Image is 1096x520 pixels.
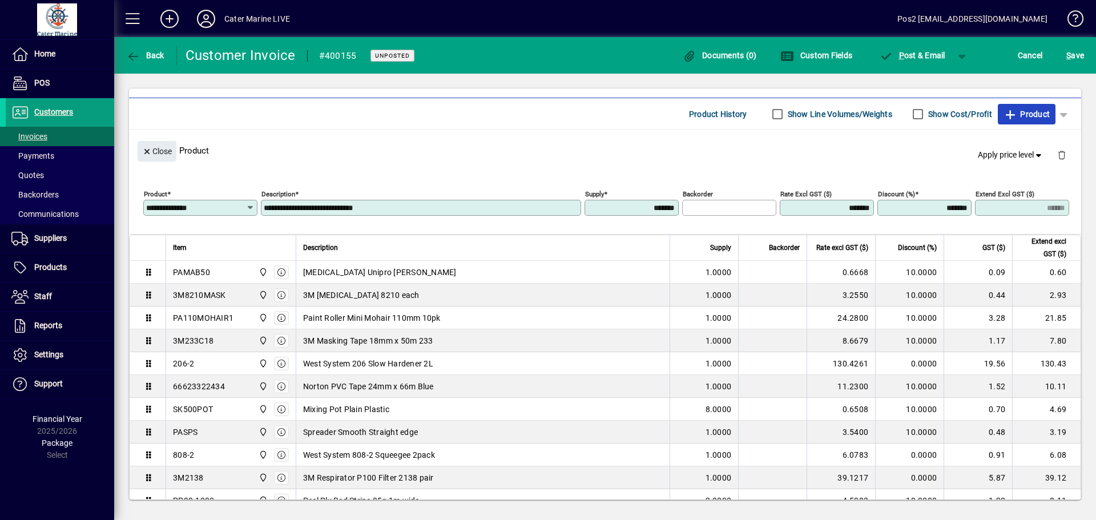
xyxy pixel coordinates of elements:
a: Settings [6,341,114,369]
div: 3M2138 [173,472,204,483]
span: Package [42,438,72,448]
span: 8.0000 [706,404,732,415]
span: Support [34,379,63,388]
div: 24.2800 [814,312,868,324]
td: 10.0000 [875,307,944,329]
span: Settings [34,350,63,359]
span: 2.0000 [706,495,732,506]
span: 1.0000 [706,358,732,369]
mat-label: Discount (%) [878,190,915,198]
span: Cater Marine [256,266,269,279]
a: Quotes [6,166,114,185]
td: 3.28 [944,307,1012,329]
div: Cater Marine LIVE [224,10,290,28]
label: Show Cost/Profit [926,108,992,120]
span: Invoices [11,132,47,141]
button: Post & Email [873,45,951,66]
span: POS [34,78,50,87]
div: PASPS [173,426,198,438]
a: Backorders [6,185,114,204]
span: Documents (0) [683,51,757,60]
div: 3.5400 [814,426,868,438]
div: 808-2 [173,449,194,461]
span: Cater Marine [256,334,269,347]
button: Profile [188,9,224,29]
span: Reports [34,321,62,330]
span: Customers [34,107,73,116]
span: 1.0000 [706,426,732,438]
td: 0.0000 [875,466,944,489]
td: 10.0000 [875,329,944,352]
span: Cater Marine [256,380,269,393]
td: 10.0000 [875,489,944,512]
td: 10.0000 [875,284,944,307]
span: Cancel [1018,46,1043,65]
button: Back [123,45,167,66]
span: GST ($) [982,241,1005,254]
button: Close [138,141,176,162]
div: 39.1217 [814,472,868,483]
td: 1.52 [944,375,1012,398]
app-page-header-button: Back [114,45,177,66]
span: 3M [MEDICAL_DATA] 8210 each [303,289,420,301]
div: 11.2300 [814,381,868,392]
span: 1.0000 [706,312,732,324]
mat-label: Extend excl GST ($) [976,190,1034,198]
mat-label: Backorder [683,190,713,198]
td: 10.0000 [875,421,944,444]
a: Communications [6,204,114,224]
div: 3M8210MASK [173,289,226,301]
td: 130.43 [1012,352,1081,375]
a: Products [6,253,114,282]
td: 10.0000 [875,398,944,421]
button: Product [998,104,1055,124]
span: Quotes [11,171,44,180]
a: Knowledge Base [1059,2,1082,39]
td: 7.80 [1012,329,1081,352]
span: Cater Marine [256,357,269,370]
span: West System 808-2 Squeegee 2pack [303,449,435,461]
span: Spreader Smooth Straight edge [303,426,418,438]
td: 6.08 [1012,444,1081,466]
app-page-header-button: Close [135,146,179,156]
span: Peel Ply Red Stripe 85g 1m wide [303,495,420,506]
span: 3M Respirator P100 Filter 2138 pair [303,472,434,483]
div: Customer Invoice [186,46,296,65]
td: 0.70 [944,398,1012,421]
span: Communications [11,209,79,219]
span: Discount (%) [898,241,937,254]
td: 10.0000 [875,375,944,398]
button: Documents (0) [680,45,760,66]
a: Support [6,370,114,398]
td: 0.09 [944,261,1012,284]
div: SK500POT [173,404,213,415]
td: 1.22 [944,489,1012,512]
span: Financial Year [33,414,82,424]
span: Extend excl GST ($) [1020,235,1066,260]
span: Cater Marine [256,471,269,484]
span: Staff [34,292,52,301]
a: Invoices [6,127,114,146]
span: Payments [11,151,54,160]
button: Add [151,9,188,29]
span: Cater Marine [256,426,269,438]
span: Mixing Pot Plain Plastic [303,404,389,415]
span: West System 206 Slow Hardener 2L [303,358,433,369]
span: Item [173,241,187,254]
span: Suppliers [34,233,67,243]
td: 0.44 [944,284,1012,307]
span: Rate excl GST ($) [816,241,868,254]
div: PP80-1000 [173,495,214,506]
span: Cater Marine [256,312,269,324]
div: 0.6508 [814,404,868,415]
span: Back [126,51,164,60]
span: 1.0000 [706,381,732,392]
button: Cancel [1015,45,1046,66]
td: 8.11 [1012,489,1081,512]
a: POS [6,69,114,98]
td: 5.87 [944,466,1012,489]
span: Home [34,49,55,58]
td: 0.48 [944,421,1012,444]
span: Supply [710,241,731,254]
mat-label: Description [261,190,295,198]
